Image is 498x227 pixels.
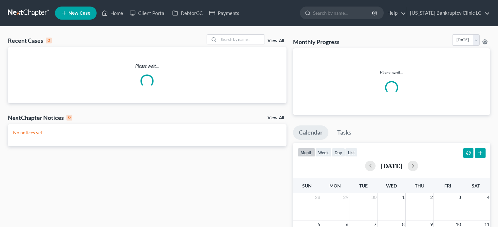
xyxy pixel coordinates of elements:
[345,148,358,157] button: list
[386,183,397,188] span: Wed
[298,148,315,157] button: month
[293,38,340,46] h3: Monthly Progress
[46,38,52,43] div: 0
[444,183,451,188] span: Fri
[329,183,341,188] span: Mon
[313,7,373,19] input: Search by name...
[381,162,402,169] h2: [DATE]
[314,193,321,201] span: 28
[359,183,368,188] span: Tue
[206,7,243,19] a: Payments
[384,7,406,19] a: Help
[342,193,349,201] span: 29
[315,148,332,157] button: week
[302,183,312,188] span: Sun
[472,183,480,188] span: Sat
[371,193,377,201] span: 30
[331,125,357,140] a: Tasks
[486,193,490,201] span: 4
[8,114,72,122] div: NextChapter Notices
[267,116,284,120] a: View All
[68,11,90,16] span: New Case
[415,183,424,188] span: Thu
[99,7,126,19] a: Home
[332,148,345,157] button: day
[267,39,284,43] a: View All
[169,7,206,19] a: DebtorCC
[293,125,328,140] a: Calendar
[401,193,405,201] span: 1
[126,7,169,19] a: Client Portal
[8,63,286,69] p: Please wait...
[430,193,433,201] span: 2
[66,115,72,121] div: 0
[407,7,490,19] a: [US_STATE] Bankruptcy Clinic LC
[458,193,462,201] span: 3
[298,69,485,76] p: Please wait...
[13,129,281,136] p: No notices yet!
[8,37,52,44] div: Recent Cases
[219,35,265,44] input: Search by name...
